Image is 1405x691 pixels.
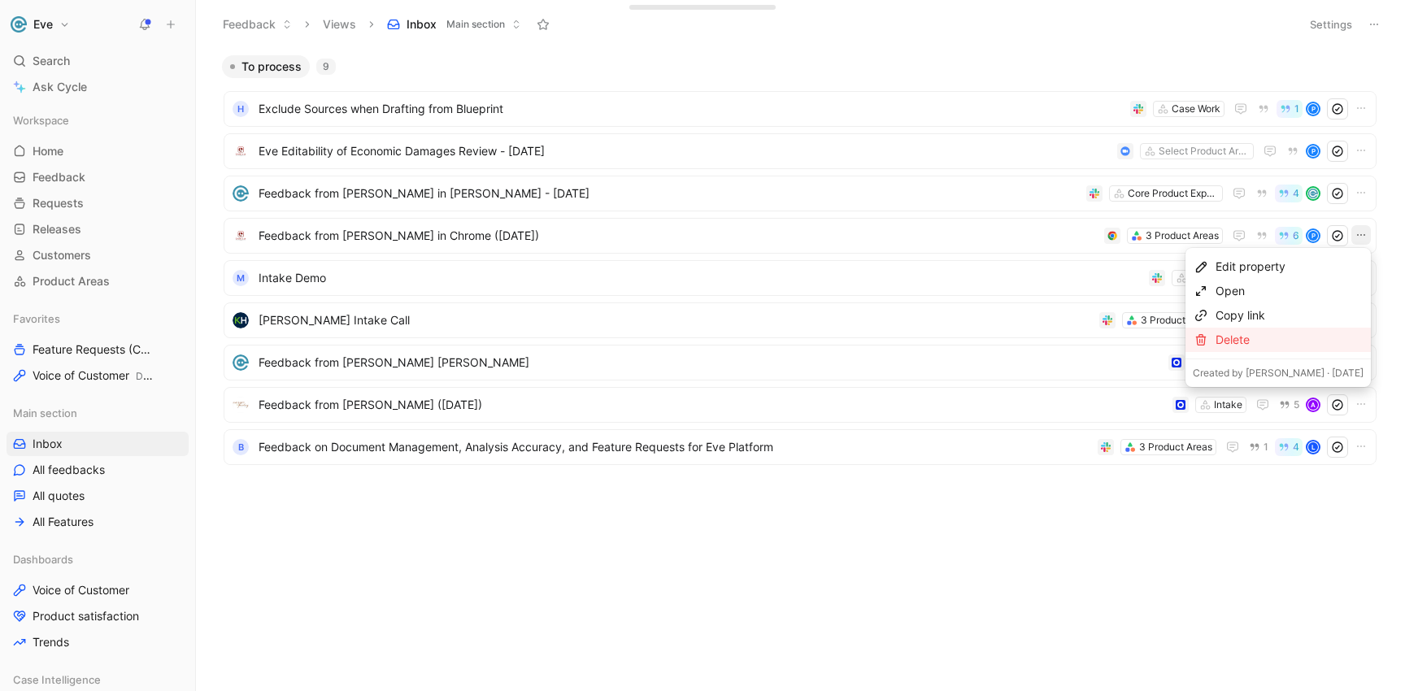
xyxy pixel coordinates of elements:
[7,401,189,534] div: Main sectionInboxAll feedbacksAll quotesAll Features
[33,514,94,530] span: All Features
[1216,281,1364,301] div: Open
[7,630,189,654] a: Trends
[1216,257,1364,276] div: Edit property
[7,306,189,331] div: Favorites
[1193,365,1364,381] div: Created by [PERSON_NAME] · [DATE]
[33,634,69,650] span: Trends
[7,484,189,508] a: All quotes
[7,547,189,654] div: DashboardsVoice of CustomerProduct satisfactionTrends
[33,247,91,263] span: Customers
[13,311,60,327] span: Favorites
[136,370,190,382] span: Dashboards
[33,77,87,97] span: Ask Cycle
[7,191,189,215] a: Requests
[7,578,189,602] a: Voice of Customer
[13,551,73,567] span: Dashboards
[13,671,101,688] span: Case Intelligence
[33,169,85,185] span: Feedback
[33,608,139,624] span: Product satisfaction
[7,269,189,293] a: Product Areas
[7,217,189,241] a: Releases
[7,165,189,189] a: Feedback
[7,547,189,571] div: Dashboards
[33,51,70,71] span: Search
[33,273,110,289] span: Product Areas
[33,17,53,32] h1: Eve
[33,367,154,385] span: Voice of Customer
[13,112,69,128] span: Workspace
[1216,330,1364,350] div: Delete
[13,405,77,421] span: Main section
[7,432,189,456] a: Inbox
[7,108,189,133] div: Workspace
[7,139,189,163] a: Home
[33,143,63,159] span: Home
[33,195,84,211] span: Requests
[33,341,157,358] span: Feature Requests (Core Product)
[33,221,81,237] span: Releases
[7,363,189,388] a: Voice of CustomerDashboards
[33,488,85,504] span: All quotes
[7,458,189,482] a: All feedbacks
[7,604,189,628] a: Product satisfaction
[7,75,189,99] a: Ask Cycle
[33,462,105,478] span: All feedbacks
[7,401,189,425] div: Main section
[7,49,189,73] div: Search
[33,582,129,598] span: Voice of Customer
[7,337,189,362] a: Feature Requests (Core Product)
[7,243,189,267] a: Customers
[11,16,27,33] img: Eve
[7,510,189,534] a: All Features
[1216,306,1364,325] div: Copy link
[7,13,74,36] button: EveEve
[33,436,63,452] span: Inbox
